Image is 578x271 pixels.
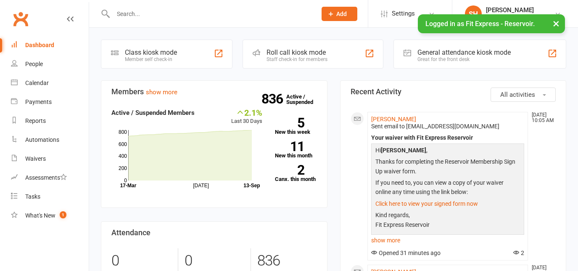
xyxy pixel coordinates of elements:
[25,212,55,219] div: What's New
[11,149,89,168] a: Waivers
[417,56,511,62] div: Great for the front desk
[275,118,317,135] a: 5New this week
[491,88,556,102] button: All activities
[486,6,543,14] div: [PERSON_NAME]
[25,136,59,143] div: Automations
[275,165,317,182] a: 2Canx. this month
[125,48,177,56] div: Class kiosk mode
[275,141,317,158] a: 11New this month
[373,210,523,231] p: Kind regards, Fit Express Reservoir
[11,55,89,74] a: People
[11,93,89,112] a: Payments
[275,117,304,129] strong: 5
[11,187,89,206] a: Tasks
[286,88,323,111] a: 836Active / Suspended
[392,4,415,23] span: Settings
[267,56,327,62] div: Staff check-in for members
[231,108,262,126] div: Last 30 Days
[275,164,304,176] strong: 2
[11,130,89,149] a: Automations
[375,200,478,207] a: Click here to view your signed form now
[528,112,555,123] time: [DATE] 10:05 AM
[60,211,66,218] span: 1
[11,168,89,187] a: Assessments
[11,74,89,93] a: Calendar
[25,98,52,105] div: Payments
[371,123,499,130] span: Sent email to [EMAIL_ADDRESS][DOMAIN_NAME]
[275,140,304,153] strong: 11
[25,155,46,162] div: Waivers
[25,61,43,67] div: People
[486,14,543,21] div: Fit Express - Reservoir
[25,193,40,200] div: Tasks
[425,20,535,28] span: Logged in as Fit Express - Reservoir.
[373,157,523,178] p: Thanks for completing the Reservoir Membership Sign Up waiver form.
[465,5,482,22] div: SH
[10,8,31,29] a: Clubworx
[513,250,524,256] span: 2
[25,80,49,86] div: Calendar
[322,7,357,21] button: Add
[11,36,89,55] a: Dashboard
[261,93,286,105] strong: 836
[371,134,525,141] div: Your waiver with Fit Express Reservoir
[111,88,317,96] h3: Members
[371,250,441,256] span: Opened 31 minutes ago
[371,116,416,122] a: [PERSON_NAME]
[267,48,327,56] div: Roll call kiosk mode
[111,8,311,20] input: Search...
[25,42,54,48] div: Dashboard
[351,88,556,96] h3: Recent Activity
[146,88,177,96] a: show more
[25,117,46,124] div: Reports
[549,14,564,32] button: ×
[111,109,195,117] strong: Active / Suspended Members
[125,56,177,62] div: Member self check-in
[336,11,347,17] span: Add
[373,178,523,199] p: If you need to, you can view a copy of your waiver online any time using the link below:
[231,108,262,117] div: 2.1%
[417,48,511,56] div: General attendance kiosk mode
[11,206,89,225] a: What's New1
[111,228,317,237] h3: Attendance
[381,147,426,154] strong: [PERSON_NAME]
[25,174,67,181] div: Assessments
[371,234,525,246] a: show more
[500,91,535,98] span: All activities
[11,112,89,130] a: Reports
[373,146,523,157] p: Hi ,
